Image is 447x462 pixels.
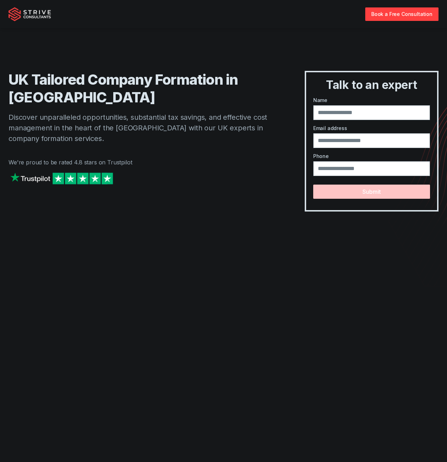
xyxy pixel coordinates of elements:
[313,185,430,199] button: Submit
[8,7,51,21] img: Strive Consultants
[309,78,434,92] h3: Talk to an expert
[313,124,430,132] label: Email address
[8,112,276,144] p: Discover unparalleled opportunities, substantial tax savings, and effective cost management in th...
[365,7,439,21] a: Book a Free Consultation
[8,158,276,167] p: We're proud to be rated 4.8 stars on Trustpilot
[8,171,115,186] img: Strive on Trustpilot
[8,71,276,106] h1: UK Tailored Company Formation in [GEOGRAPHIC_DATA]
[313,96,430,104] label: Name
[313,152,430,160] label: Phone
[25,224,422,447] iframe: Landing Page Video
